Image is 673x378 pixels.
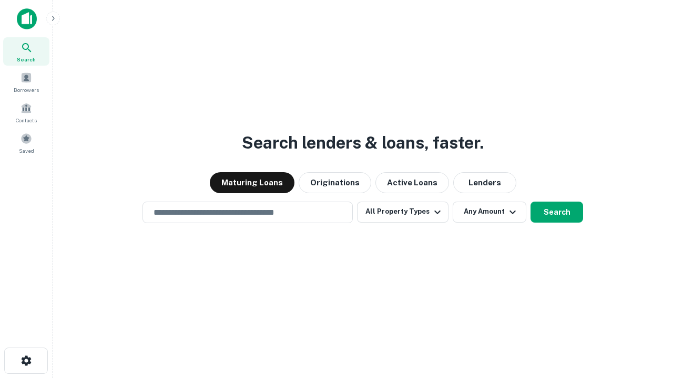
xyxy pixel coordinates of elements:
[453,202,526,223] button: Any Amount
[17,8,37,29] img: capitalize-icon.png
[3,129,49,157] a: Saved
[16,116,37,124] span: Contacts
[210,172,294,193] button: Maturing Loans
[3,68,49,96] a: Borrowers
[14,86,39,94] span: Borrowers
[3,98,49,127] a: Contacts
[3,37,49,66] a: Search
[531,202,583,223] button: Search
[299,172,371,193] button: Originations
[375,172,449,193] button: Active Loans
[17,55,36,64] span: Search
[357,202,448,223] button: All Property Types
[19,146,34,155] span: Saved
[242,130,484,155] h3: Search lenders & loans, faster.
[453,172,516,193] button: Lenders
[620,294,673,344] iframe: Chat Widget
